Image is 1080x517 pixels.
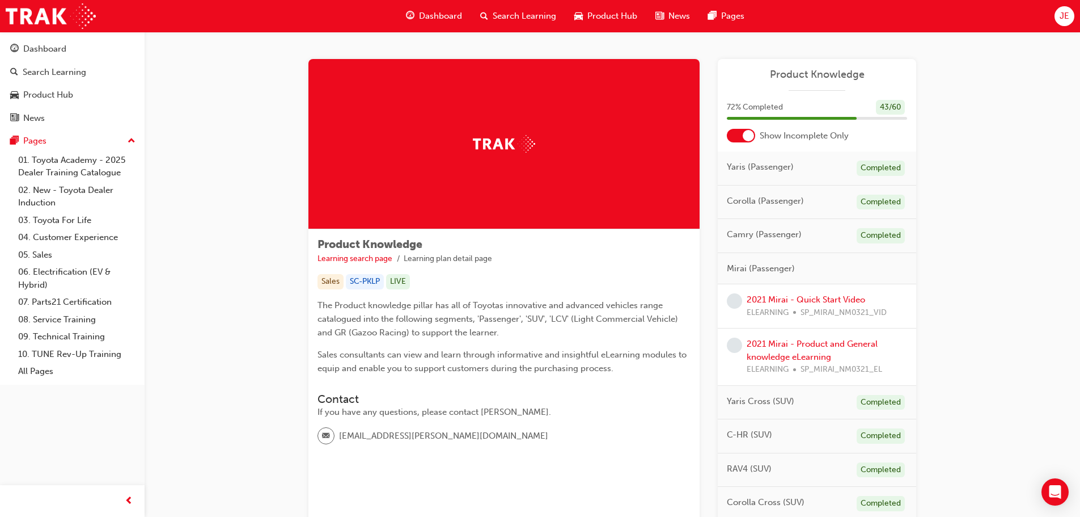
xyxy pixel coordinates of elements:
div: If you have any questions, please contact [PERSON_NAME]. [317,406,691,419]
span: Product Knowledge [317,238,422,251]
a: 01. Toyota Academy - 2025 Dealer Training Catalogue [14,152,140,182]
span: JE [1060,10,1069,23]
span: Show Incomplete Only [760,129,849,142]
div: LIVE [386,274,410,289]
a: 09. Technical Training [14,328,140,346]
span: Pages [721,10,744,23]
span: RAV4 (SUV) [727,463,772,476]
div: Product Hub [23,89,73,102]
span: up-icon [128,134,135,149]
span: Mirai (Passenger) [727,262,795,275]
span: The Product knowledge pillar has all of Toyotas innovative and advanced vehicles range catalogued... [317,300,680,338]
a: 03. Toyota For Life [14,212,140,229]
div: Completed [857,228,905,243]
span: Corolla Cross (SUV) [727,496,804,509]
div: Completed [857,161,905,176]
span: 72 % Completed [727,101,783,114]
span: ELEARNING [747,363,789,376]
div: Dashboard [23,43,66,56]
a: Dashboard [5,39,140,60]
span: prev-icon [125,494,133,508]
span: search-icon [480,9,488,23]
span: ELEARNING [747,306,789,320]
span: Camry (Passenger) [727,228,802,241]
a: 06. Electrification (EV & Hybrid) [14,263,140,293]
div: Completed [857,195,905,210]
a: car-iconProduct Hub [565,5,646,28]
span: car-icon [10,90,19,100]
a: Learning search page [317,254,392,263]
a: Product Knowledge [727,68,907,81]
span: Search Learning [493,10,556,23]
div: Completed [857,428,905,444]
span: guage-icon [10,44,19,54]
a: 05. Sales [14,246,140,264]
a: 2021 Mirai - Product and General knowledge eLearning [747,339,878,362]
span: pages-icon [708,9,717,23]
span: Yaris (Passenger) [727,161,794,174]
button: DashboardSearch LearningProduct HubNews [5,36,140,131]
a: 2021 Mirai - Quick Start Video [747,295,865,305]
span: guage-icon [406,9,414,23]
a: pages-iconPages [699,5,753,28]
div: 43 / 60 [876,100,905,115]
a: guage-iconDashboard [397,5,471,28]
div: Search Learning [23,66,86,79]
span: pages-icon [10,136,19,146]
a: All Pages [14,363,140,380]
span: [EMAIL_ADDRESS][PERSON_NAME][DOMAIN_NAME] [339,430,548,443]
span: car-icon [574,9,583,23]
span: Product Hub [587,10,637,23]
span: SP_MIRAI_NM0321_VID [801,306,887,320]
a: news-iconNews [646,5,699,28]
span: news-icon [10,114,19,124]
li: Learning plan detail page [404,253,492,266]
span: learningRecordVerb_NONE-icon [727,338,742,353]
span: email-icon [322,429,330,444]
span: C-HR (SUV) [727,428,772,442]
img: Trak [6,3,96,29]
button: Pages [5,131,140,152]
span: news-icon [655,9,664,23]
span: search-icon [10,68,18,78]
a: 02. New - Toyota Dealer Induction [14,182,140,212]
div: Open Intercom Messenger [1041,478,1069,506]
div: Pages [23,134,46,148]
div: Sales [317,274,344,289]
a: 07. Parts21 Certification [14,293,140,311]
span: Sales consultants can view and learn through informative and insightful eLearning modules to equi... [317,350,689,373]
span: SP_MIRAI_NM0321_EL [801,363,882,376]
div: Completed [857,463,905,478]
a: search-iconSearch Learning [471,5,565,28]
a: 08. Service Training [14,311,140,329]
span: learningRecordVerb_NONE-icon [727,293,742,309]
span: Corolla (Passenger) [727,195,804,208]
h3: Contact [317,393,691,406]
img: Trak [473,135,535,153]
a: Product Hub [5,85,140,106]
div: SC-PKLP [346,274,384,289]
div: Completed [857,395,905,410]
div: News [23,112,45,125]
a: Search Learning [5,62,140,83]
div: Completed [857,496,905,511]
span: News [668,10,690,23]
span: Dashboard [419,10,462,23]
button: JE [1054,6,1074,26]
a: 04. Customer Experience [14,229,140,246]
a: News [5,108,140,129]
span: Yaris Cross (SUV) [727,395,794,408]
a: 10. TUNE Rev-Up Training [14,346,140,363]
